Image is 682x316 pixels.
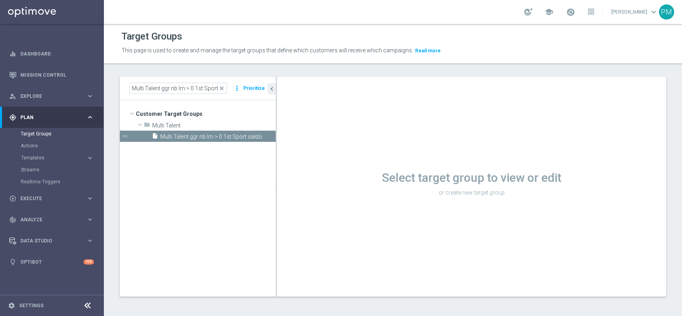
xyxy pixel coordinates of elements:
[20,196,86,201] span: Execute
[129,83,227,94] input: Quick find group or folder
[219,85,225,91] span: close
[86,154,94,162] i: keyboard_arrow_right
[9,195,16,202] i: play_circle_outline
[9,93,86,100] div: Explore
[9,259,94,265] button: lightbulb Optibot +10
[659,4,674,20] div: PM
[21,155,78,160] span: Templates
[9,216,86,223] div: Analyze
[21,131,83,137] a: Target Groups
[20,115,86,120] span: Plan
[86,92,94,100] i: keyboard_arrow_right
[152,122,276,129] span: Multi Talent
[277,171,666,185] h1: Select target group to view or edit
[9,72,94,78] button: Mission Control
[21,164,103,176] div: Streams
[9,238,94,244] button: Data Studio keyboard_arrow_right
[233,83,241,94] i: more_vert
[21,179,83,185] a: Realtime Triggers
[9,114,94,121] button: gps_fixed Plan keyboard_arrow_right
[9,251,94,272] div: Optibot
[242,83,266,94] button: Prioritize
[545,8,553,16] span: school
[21,155,94,161] button: Templates keyboard_arrow_right
[20,217,86,222] span: Analyze
[20,238,86,243] span: Data Studio
[268,85,276,93] i: chevron_left
[9,50,16,58] i: equalizer
[86,237,94,244] i: keyboard_arrow_right
[160,133,276,140] span: Multi Talent ggr nb lm &gt; 0 1st Sport saldo
[84,259,94,264] div: +10
[21,143,83,149] a: Actions
[9,258,16,266] i: lightbulb
[9,114,16,121] i: gps_fixed
[268,83,276,94] button: chevron_left
[414,46,441,55] button: Read more
[9,195,94,202] button: play_circle_outline Execute keyboard_arrow_right
[9,237,86,244] div: Data Studio
[20,43,94,64] a: Dashboard
[21,167,83,173] a: Streams
[152,133,158,142] i: insert_drive_file
[121,47,413,54] span: This page is used to create and manage the target groups that define which customers will receive...
[144,121,150,131] i: folder
[9,51,94,57] button: equalizer Dashboard
[121,31,182,42] h1: Target Groups
[277,189,666,196] p: or create new target group
[610,6,659,18] a: [PERSON_NAME]keyboard_arrow_down
[20,94,86,99] span: Explore
[20,64,94,85] a: Mission Control
[21,128,103,140] div: Target Groups
[136,108,276,119] span: Customer Target Groups
[21,140,103,152] div: Actions
[9,93,94,99] button: person_search Explore keyboard_arrow_right
[86,195,94,202] i: keyboard_arrow_right
[649,8,658,16] span: keyboard_arrow_down
[21,155,86,160] div: Templates
[9,64,94,85] div: Mission Control
[86,216,94,223] i: keyboard_arrow_right
[9,195,86,202] div: Execute
[8,302,15,309] i: settings
[9,217,94,223] button: track_changes Analyze keyboard_arrow_right
[20,251,84,272] a: Optibot
[9,114,86,121] div: Plan
[86,113,94,121] i: keyboard_arrow_right
[21,176,103,188] div: Realtime Triggers
[21,152,103,164] div: Templates
[9,43,94,64] div: Dashboard
[9,216,16,223] i: track_changes
[19,303,44,308] a: Settings
[9,93,16,100] i: person_search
